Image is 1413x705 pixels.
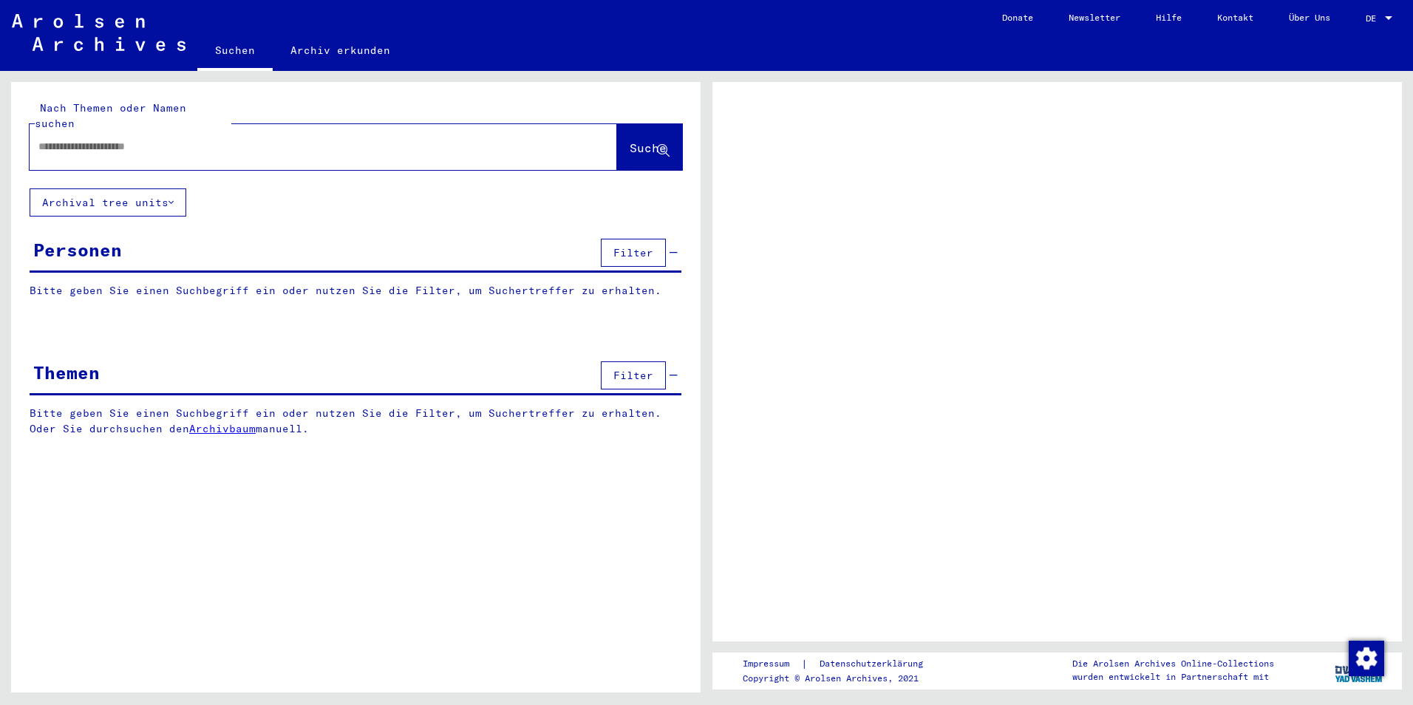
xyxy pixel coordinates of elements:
[613,369,653,382] span: Filter
[601,361,666,389] button: Filter
[808,656,941,672] a: Datenschutzerklärung
[1072,657,1274,670] p: Die Arolsen Archives Online-Collections
[35,101,186,130] mat-label: Nach Themen oder Namen suchen
[273,33,408,68] a: Archiv erkunden
[1349,641,1384,676] img: Zustimmung ändern
[30,188,186,217] button: Archival tree units
[189,422,256,435] a: Archivbaum
[743,656,801,672] a: Impressum
[1366,13,1382,24] span: DE
[12,14,185,51] img: Arolsen_neg.svg
[30,283,681,299] p: Bitte geben Sie einen Suchbegriff ein oder nutzen Sie die Filter, um Suchertreffer zu erhalten.
[1332,652,1387,689] img: yv_logo.png
[630,140,667,155] span: Suche
[1072,670,1274,684] p: wurden entwickelt in Partnerschaft mit
[33,236,122,263] div: Personen
[613,246,653,259] span: Filter
[743,656,941,672] div: |
[743,672,941,685] p: Copyright © Arolsen Archives, 2021
[197,33,273,71] a: Suchen
[601,239,666,267] button: Filter
[33,359,100,386] div: Themen
[617,124,682,170] button: Suche
[30,406,682,437] p: Bitte geben Sie einen Suchbegriff ein oder nutzen Sie die Filter, um Suchertreffer zu erhalten. O...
